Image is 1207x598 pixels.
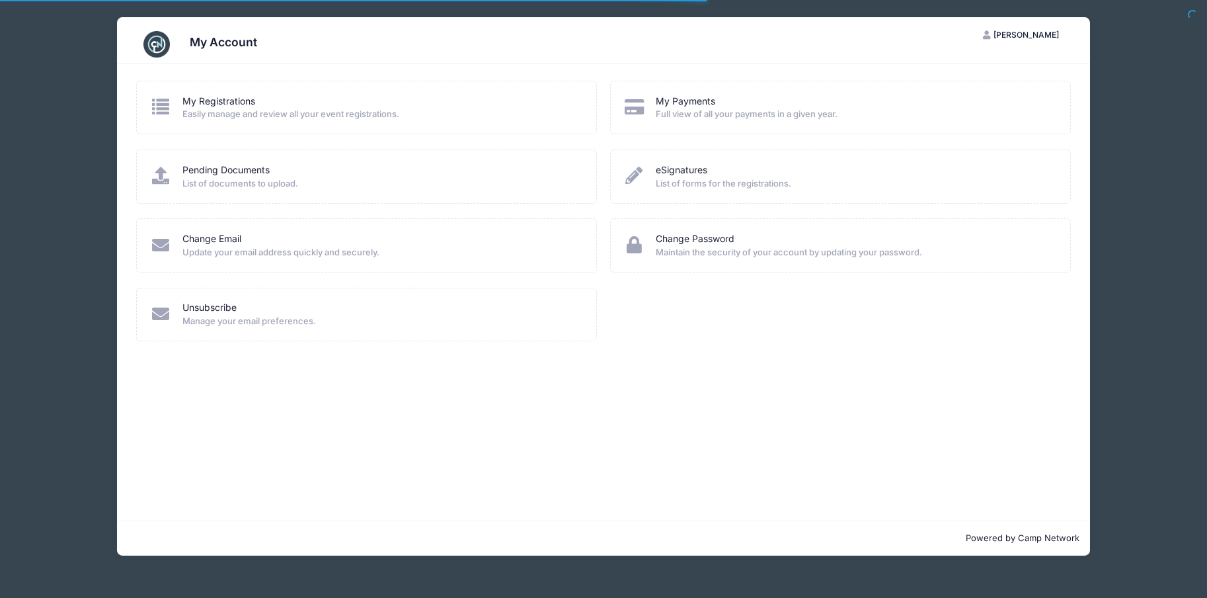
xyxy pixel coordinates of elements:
span: Maintain the security of your account by updating your password. [656,246,1053,259]
a: Change Email [182,232,241,246]
h3: My Account [190,35,257,49]
a: My Registrations [182,95,255,108]
span: Full view of all your payments in a given year. [656,108,1053,121]
img: CampNetwork [143,31,170,58]
span: List of documents to upload. [182,177,580,191]
a: My Payments [656,95,715,108]
span: Manage your email preferences. [182,315,580,328]
span: Update your email address quickly and securely. [182,246,580,259]
a: eSignatures [656,163,707,177]
a: Change Password [656,232,734,246]
a: Pending Documents [182,163,270,177]
p: Powered by Camp Network [128,532,1079,545]
span: List of forms for the registrations. [656,177,1053,191]
a: Unsubscribe [182,301,237,315]
button: [PERSON_NAME] [972,24,1071,46]
span: Easily manage and review all your event registrations. [182,108,580,121]
span: [PERSON_NAME] [993,30,1059,40]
